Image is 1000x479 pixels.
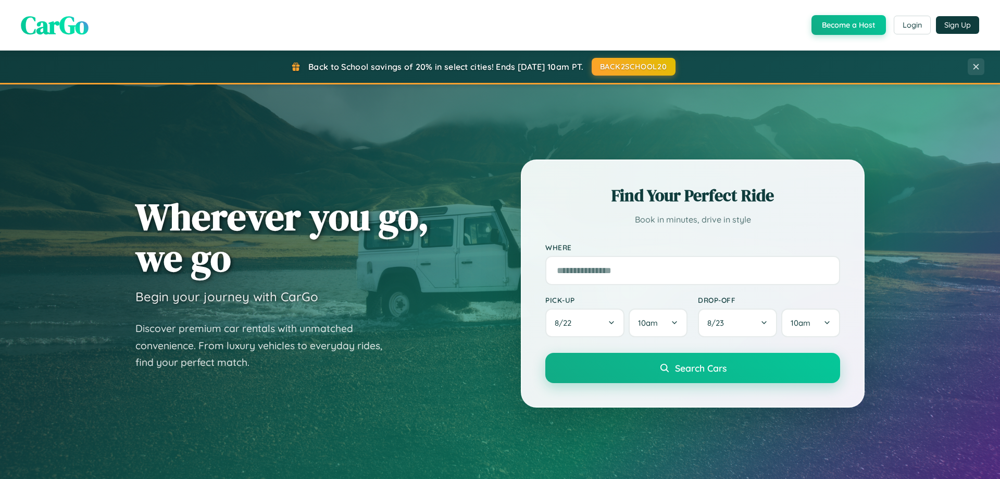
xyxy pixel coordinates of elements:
span: 8 / 23 [707,318,729,328]
button: BACK2SCHOOL20 [592,58,676,76]
h2: Find Your Perfect Ride [545,184,840,207]
span: 8 / 22 [555,318,577,328]
span: 10am [638,318,658,328]
button: Become a Host [811,15,886,35]
button: Sign Up [936,16,979,34]
button: 10am [629,309,687,337]
h1: Wherever you go, we go [135,196,429,278]
button: Login [894,16,931,34]
h3: Begin your journey with CarGo [135,289,318,304]
button: 8/22 [545,309,624,337]
span: CarGo [21,8,89,42]
label: Where [545,243,840,252]
label: Pick-up [545,296,687,304]
button: 8/23 [698,309,777,337]
p: Book in minutes, drive in style [545,212,840,227]
label: Drop-off [698,296,840,304]
span: 10am [791,318,810,328]
p: Discover premium car rentals with unmatched convenience. From luxury vehicles to everyday rides, ... [135,320,396,371]
span: Back to School savings of 20% in select cities! Ends [DATE] 10am PT. [308,62,583,72]
span: Search Cars [675,362,727,374]
button: Search Cars [545,353,840,383]
button: 10am [781,309,840,337]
